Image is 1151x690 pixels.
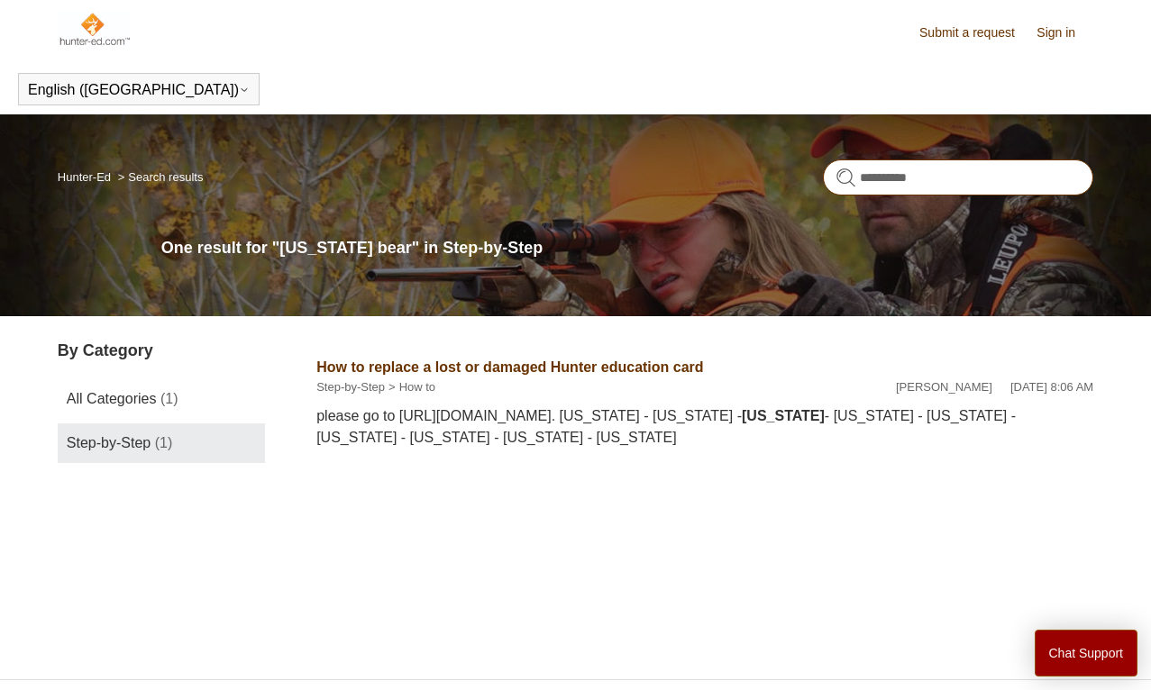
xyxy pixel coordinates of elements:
[1010,380,1093,394] time: 07/28/2022, 08:06
[316,359,703,375] a: How to replace a lost or damaged Hunter education card
[160,391,178,406] span: (1)
[155,435,173,450] span: (1)
[919,23,1033,42] a: Submit a request
[58,379,265,419] a: All Categories (1)
[1035,630,1138,676] button: Chat Support
[58,423,265,463] a: Step-by-Step (1)
[58,11,131,47] img: Hunter-Ed Help Center home page
[316,380,385,394] a: Step-by-Step
[742,408,825,423] em: [US_STATE]
[399,380,435,394] a: How to
[28,82,250,98] button: English ([GEOGRAPHIC_DATA])
[67,435,151,450] span: Step-by-Step
[114,170,204,184] li: Search results
[823,159,1093,195] input: Search
[161,236,1093,260] h1: One result for "[US_STATE] bear" in Step-by-Step
[67,391,157,406] span: All Categories
[316,378,385,396] li: Step-by-Step
[385,378,435,396] li: How to
[1037,23,1093,42] a: Sign in
[58,339,265,363] h3: By Category
[58,170,111,184] a: Hunter-Ed
[58,170,114,184] li: Hunter-Ed
[316,405,1093,449] div: please go to [URL][DOMAIN_NAME]. [US_STATE] - [US_STATE] - - [US_STATE] - [US_STATE] - [US_STATE]...
[896,378,992,396] li: [PERSON_NAME]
